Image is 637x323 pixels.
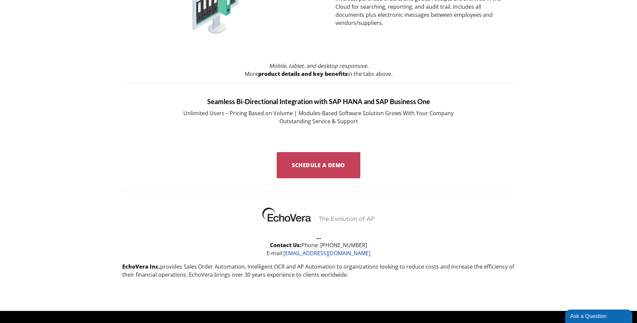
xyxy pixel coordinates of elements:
[122,205,515,257] p: Phone: [PHONE_NUMBER] E-mail:
[269,62,368,70] em: Mobile, tablet, and desktop responsive.
[258,70,348,78] strong: product details and key benefits
[283,249,370,257] a: [EMAIL_ADDRESS][DOMAIN_NAME]
[277,152,361,178] a: Schedule a Demo
[122,263,515,279] p: provides Sales Order Automation, Intelligent OCR and AP Automation to organizations looking to re...
[122,109,515,125] p: Unlimited Users – Pricing Based on Volume | Modules-Based Software Solution Grows With Your Compa...
[122,97,515,106] h5: Seamless Bi-Directional Integration with SAP HANA and SAP Business One
[122,263,160,270] strong: EchoVera Inc.
[292,161,345,169] span: Schedule a Demo
[565,308,634,323] iframe: chat widget
[122,62,515,78] p: More in the tabs above.
[122,205,515,249] strong: … Contact Us:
